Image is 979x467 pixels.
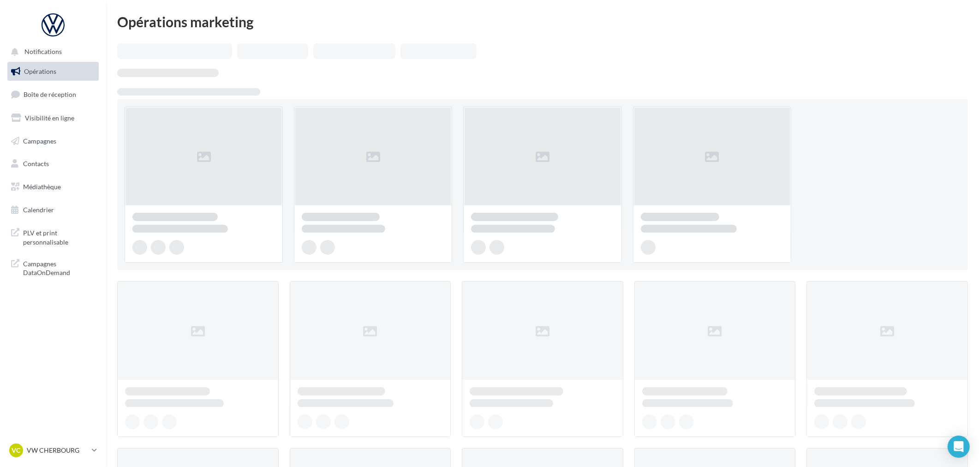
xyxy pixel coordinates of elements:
[6,177,101,197] a: Médiathèque
[117,15,968,29] div: Opérations marketing
[6,154,101,174] a: Contacts
[23,206,54,214] span: Calendrier
[23,183,61,191] span: Médiathèque
[23,137,56,144] span: Campagnes
[7,442,99,459] a: VC VW CHERBOURG
[24,67,56,75] span: Opérations
[6,223,101,250] a: PLV et print personnalisable
[25,114,74,122] span: Visibilité en ligne
[23,227,95,246] span: PLV et print personnalisable
[6,108,101,128] a: Visibilité en ligne
[6,84,101,104] a: Boîte de réception
[24,90,76,98] span: Boîte de réception
[12,446,21,455] span: VC
[6,62,101,81] a: Opérations
[948,436,970,458] div: Open Intercom Messenger
[6,132,101,151] a: Campagnes
[6,254,101,281] a: Campagnes DataOnDemand
[27,446,88,455] p: VW CHERBOURG
[24,48,62,56] span: Notifications
[6,200,101,220] a: Calendrier
[23,160,49,168] span: Contacts
[23,257,95,277] span: Campagnes DataOnDemand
